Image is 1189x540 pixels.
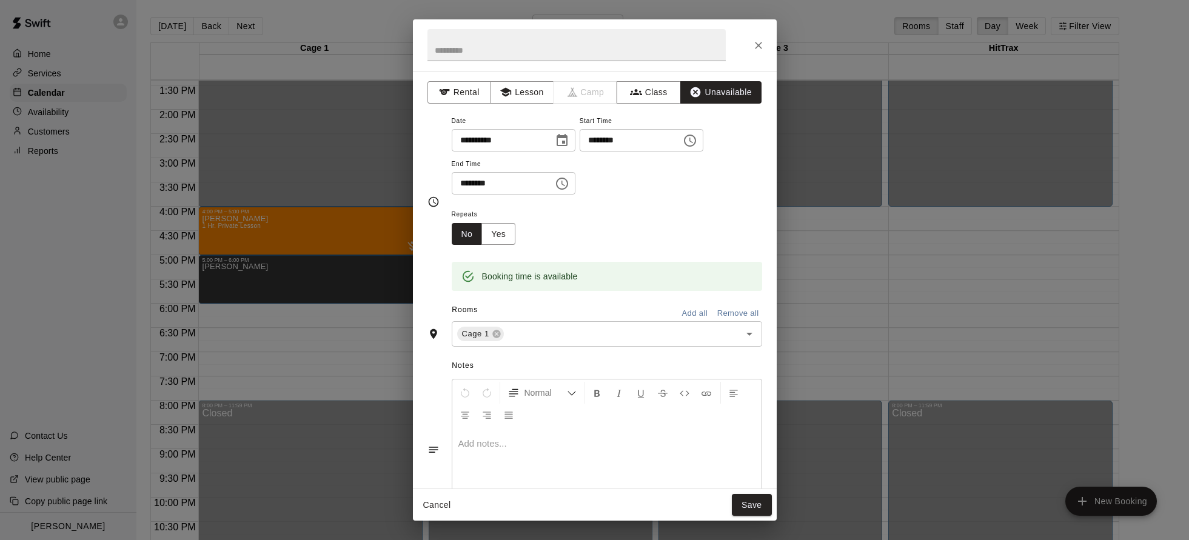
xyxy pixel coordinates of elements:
[490,81,554,104] button: Lesson
[674,382,695,404] button: Insert Code
[732,494,772,516] button: Save
[452,305,478,314] span: Rooms
[457,328,494,340] span: Cage 1
[609,382,629,404] button: Format Italics
[550,128,574,153] button: Choose date, selected date is Sep 17, 2025
[427,444,440,456] svg: Notes
[587,382,608,404] button: Format Bold
[524,387,567,399] span: Normal
[477,404,497,425] button: Right Align
[652,382,673,404] button: Format Strikethrough
[452,156,575,173] span: End Time
[427,81,491,104] button: Rental
[554,81,618,104] span: Camps can only be created in the Services page
[714,304,762,323] button: Remove all
[748,35,769,56] button: Close
[457,327,504,341] div: Cage 1
[678,128,702,153] button: Choose time, selected time is 6:00 PM
[617,81,680,104] button: Class
[455,382,475,404] button: Undo
[455,404,475,425] button: Center Align
[680,81,762,104] button: Unavailable
[452,356,762,376] span: Notes
[477,382,497,404] button: Redo
[723,382,744,404] button: Left Align
[675,304,714,323] button: Add all
[452,113,575,130] span: Date
[427,328,440,340] svg: Rooms
[696,382,717,404] button: Insert Link
[481,223,515,245] button: Yes
[452,207,526,223] span: Repeats
[498,404,519,425] button: Justify Align
[580,113,703,130] span: Start Time
[741,325,758,342] button: Open
[550,172,574,196] button: Choose time, selected time is 8:00 PM
[418,494,457,516] button: Cancel
[452,223,516,245] div: outlined button group
[452,223,483,245] button: No
[482,265,578,287] div: Booking time is available
[503,382,581,404] button: Formatting Options
[631,382,651,404] button: Format Underline
[427,196,440,208] svg: Timing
